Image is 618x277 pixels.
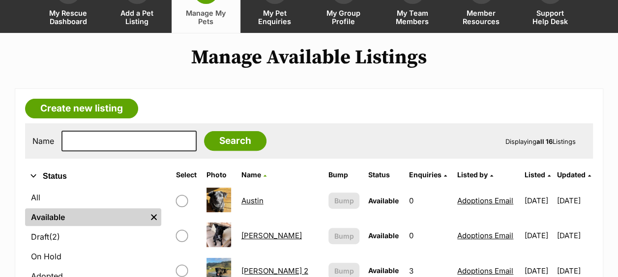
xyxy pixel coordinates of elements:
[328,193,359,209] button: Bump
[49,231,60,243] span: (2)
[322,9,366,26] span: My Group Profile
[457,170,488,179] span: Listed by
[557,170,590,179] a: Updated
[528,9,572,26] span: Support Help Desk
[505,138,576,145] span: Displaying Listings
[334,266,353,276] span: Bump
[241,231,302,240] a: [PERSON_NAME]
[25,228,161,246] a: Draft
[46,9,90,26] span: My Rescue Dashboard
[409,170,441,179] span: translation missing: en.admin.listings.index.attributes.enquiries
[324,167,363,183] th: Bump
[328,228,359,244] button: Bump
[459,9,503,26] span: Member Resources
[368,196,399,205] span: Available
[521,184,556,218] td: [DATE]
[557,184,592,218] td: [DATE]
[405,219,452,252] td: 0
[536,138,553,145] strong: all 16
[405,184,452,218] td: 0
[147,208,161,226] a: Remove filter
[241,170,261,179] span: Name
[364,167,404,183] th: Status
[525,170,551,179] a: Listed
[25,189,161,206] a: All
[25,99,138,118] a: Create new listing
[521,219,556,252] td: [DATE]
[32,137,54,145] label: Name
[241,266,308,276] a: [PERSON_NAME] 2
[204,131,266,151] input: Search
[25,208,147,226] a: Available
[241,170,266,179] a: Name
[457,266,513,276] a: Adoptions Email
[253,9,297,26] span: My Pet Enquiries
[525,170,545,179] span: Listed
[25,248,161,265] a: On Hold
[172,167,202,183] th: Select
[115,9,159,26] span: Add a Pet Listing
[409,170,447,179] a: Enquiries
[390,9,435,26] span: My Team Members
[334,195,353,206] span: Bump
[557,219,592,252] td: [DATE]
[368,266,399,275] span: Available
[457,170,493,179] a: Listed by
[457,231,513,240] a: Adoptions Email
[25,170,161,183] button: Status
[334,231,353,241] span: Bump
[368,231,399,240] span: Available
[203,167,236,183] th: Photo
[241,196,264,205] a: Austin
[184,9,228,26] span: Manage My Pets
[457,196,513,205] a: Adoptions Email
[557,170,585,179] span: Updated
